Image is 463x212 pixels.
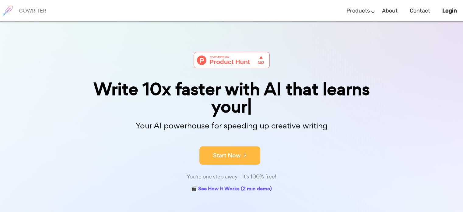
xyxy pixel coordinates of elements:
button: Start Now [199,146,260,165]
h6: COWRITER [19,8,46,13]
a: Login [442,2,457,20]
div: You're one step away - It's 100% free! [79,172,384,181]
b: Login [442,7,457,14]
a: Products [346,2,370,20]
img: Cowriter - Your AI buddy for speeding up creative writing | Product Hunt [194,52,270,68]
a: 🎬 See How It Works (2 min demo) [191,185,272,194]
a: Contact [410,2,430,20]
p: Your AI powerhouse for speeding up creative writing [79,119,384,132]
div: Write 10x faster with AI that learns your [79,81,384,115]
a: About [382,2,398,20]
